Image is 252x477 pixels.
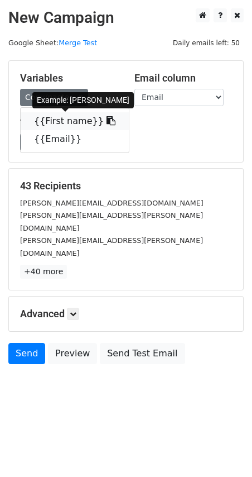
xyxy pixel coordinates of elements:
a: Merge Test [59,39,97,47]
a: {{First name}} [21,112,129,130]
h5: 43 Recipients [20,180,232,192]
a: +40 more [20,265,67,279]
h2: New Campaign [8,8,244,27]
a: Copy/paste... [20,89,88,106]
a: Send Test Email [100,343,185,364]
small: [PERSON_NAME][EMAIL_ADDRESS][DOMAIN_NAME] [20,199,203,207]
h5: Advanced [20,308,232,320]
iframe: Chat Widget [196,423,252,477]
small: [PERSON_NAME][EMAIL_ADDRESS][PERSON_NAME][DOMAIN_NAME] [20,236,203,257]
small: [PERSON_NAME][EMAIL_ADDRESS][PERSON_NAME][DOMAIN_NAME] [20,211,203,232]
h5: Email column [134,72,232,84]
a: Daily emails left: 50 [169,39,244,47]
span: Daily emails left: 50 [169,37,244,49]
h5: Variables [20,72,118,84]
a: Send [8,343,45,364]
small: Google Sheet: [8,39,97,47]
a: {{Email}} [21,130,129,148]
div: Example: [PERSON_NAME] [32,92,134,108]
a: Preview [48,343,97,364]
